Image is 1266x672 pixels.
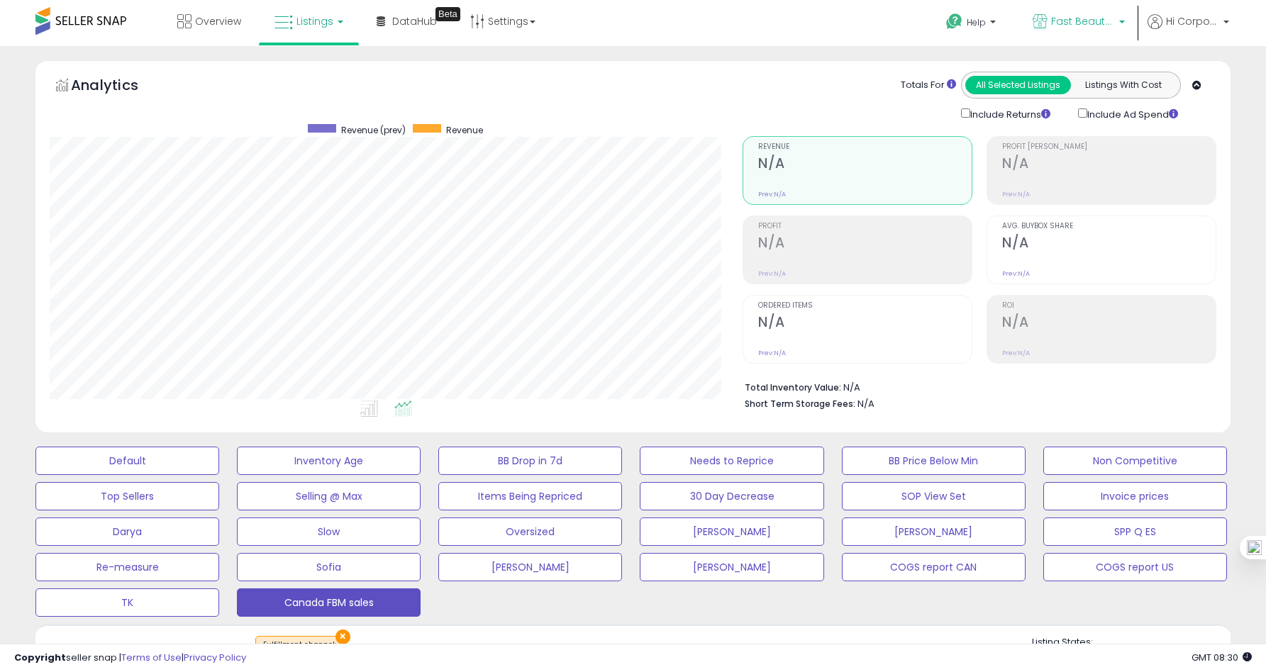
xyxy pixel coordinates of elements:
[14,651,66,664] strong: Copyright
[745,381,841,393] b: Total Inventory Value:
[184,651,246,664] a: Privacy Policy
[1002,302,1216,310] span: ROI
[758,190,786,198] small: Prev: N/A
[842,482,1026,510] button: SOP View Set
[1002,269,1030,278] small: Prev: N/A
[640,553,823,581] button: [PERSON_NAME]
[438,482,622,510] button: Items Being Repriced
[842,517,1026,546] button: [PERSON_NAME]
[1002,223,1216,230] span: Avg. Buybox Share
[1247,540,1262,555] img: one_i.png
[1043,517,1227,546] button: SPP Q ES
[1192,651,1252,664] span: 2025-10-6 08:30 GMT
[758,269,786,278] small: Prev: N/A
[935,2,1010,46] a: Help
[1002,349,1030,357] small: Prev: N/A
[1002,314,1216,333] h2: N/A
[438,517,622,546] button: Oversized
[758,349,786,357] small: Prev: N/A
[35,517,219,546] button: Darya
[71,75,166,99] h5: Analytics
[263,639,336,661] span: Fulfillment channel :
[1166,14,1219,28] span: Hi Corporate
[1002,190,1030,198] small: Prev: N/A
[640,482,823,510] button: 30 Day Decrease
[237,588,421,617] button: Canada FBM sales
[35,447,219,475] button: Default
[945,13,963,30] i: Get Help
[195,14,241,28] span: Overview
[758,314,972,333] h2: N/A
[758,155,972,174] h2: N/A
[745,398,855,410] b: Short Term Storage Fees:
[967,16,986,28] span: Help
[640,447,823,475] button: Needs to Reprice
[640,517,823,546] button: [PERSON_NAME]
[1070,76,1176,94] button: Listings With Cost
[1051,14,1115,28] span: Fast Beauty ([GEOGRAPHIC_DATA])
[745,378,1206,395] li: N/A
[14,651,246,665] div: seller snap | |
[1032,636,1231,649] p: Listing States:
[842,553,1026,581] button: COGS report CAN
[901,79,956,92] div: Totals For
[435,7,460,21] div: Tooltip anchor
[758,223,972,230] span: Profit
[35,482,219,510] button: Top Sellers
[296,14,333,28] span: Listings
[1148,14,1229,46] a: Hi Corporate
[1043,553,1227,581] button: COGS report US
[392,14,437,28] span: DataHub
[857,397,874,410] span: N/A
[341,124,406,136] span: Revenue (prev)
[35,553,219,581] button: Re-measure
[35,588,219,617] button: TK
[950,106,1067,122] div: Include Returns
[1067,106,1201,122] div: Include Ad Spend
[1002,235,1216,254] h2: N/A
[237,482,421,510] button: Selling @ Max
[446,124,483,136] span: Revenue
[438,447,622,475] button: BB Drop in 7d
[121,651,182,664] a: Terms of Use
[75,641,130,661] h5: Listings
[335,629,350,644] button: ×
[438,553,622,581] button: [PERSON_NAME]
[758,143,972,151] span: Revenue
[1043,447,1227,475] button: Non Competitive
[965,76,1071,94] button: All Selected Listings
[758,302,972,310] span: Ordered Items
[842,447,1026,475] button: BB Price Below Min
[1002,155,1216,174] h2: N/A
[1002,143,1216,151] span: Profit [PERSON_NAME]
[758,235,972,254] h2: N/A
[237,447,421,475] button: Inventory Age
[237,553,421,581] button: Sofia
[237,517,421,546] button: Slow
[1043,482,1227,510] button: Invoice prices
